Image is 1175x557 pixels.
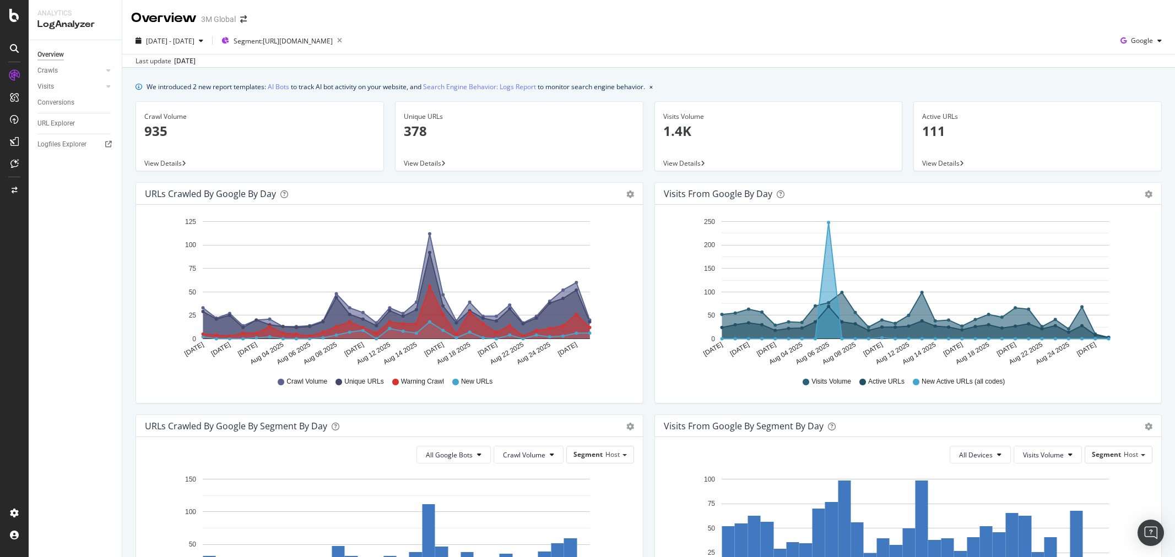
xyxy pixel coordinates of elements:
text: [DATE] [556,341,578,358]
span: Visits Volume [811,377,851,386]
text: Aug 06 2025 [794,341,830,366]
span: View Details [663,159,701,168]
a: Visits [37,81,103,92]
button: Visits Volume [1014,446,1082,463]
div: Visits from Google By Segment By Day [664,421,824,432]
text: [DATE] [210,341,232,358]
text: [DATE] [1075,341,1097,358]
text: 75 [189,265,197,272]
text: Aug 08 2025 [302,341,338,366]
text: 150 [703,265,714,272]
span: Crawl Volume [286,377,327,386]
button: All Google Bots [416,446,491,463]
a: Conversions [37,97,114,108]
button: Segment:[URL][DOMAIN_NAME] [217,32,346,50]
div: Analytics [37,9,113,18]
div: URLs Crawled by Google by day [145,188,276,199]
div: gear [1145,190,1152,198]
span: Host [605,450,620,459]
div: Open Intercom Messenger [1138,520,1164,546]
text: Aug 06 2025 [275,341,312,366]
div: URL Explorer [37,118,75,129]
div: gear [1145,423,1152,430]
span: All Google Bots [426,450,473,460]
span: Unique URLs [344,377,383,386]
a: URL Explorer [37,118,114,129]
div: Visits [37,81,54,92]
text: 50 [707,525,715,532]
p: 378 [404,122,635,140]
button: [DATE] - [DATE] [131,32,208,50]
span: All Devices [959,450,993,460]
span: Active URLs [868,377,905,386]
span: View Details [922,159,960,168]
text: Aug 08 2025 [821,341,857,366]
span: [DATE] - [DATE] [146,36,194,46]
span: Crawl Volume [503,450,545,460]
text: Aug 18 2025 [435,341,472,366]
text: [DATE] [942,341,964,358]
span: Warning Crawl [401,377,444,386]
a: Overview [37,49,114,61]
div: Crawl Volume [144,112,375,122]
text: 25 [189,312,197,319]
a: Crawls [37,65,103,77]
div: Logfiles Explorer [37,139,86,150]
text: Aug 24 2025 [516,341,552,366]
span: Host [1124,450,1138,459]
text: 50 [189,541,197,549]
text: Aug 04 2025 [767,341,804,366]
a: Logfiles Explorer [37,139,114,150]
text: 100 [703,288,714,296]
button: Crawl Volume [494,446,564,463]
text: Aug 18 2025 [954,341,990,366]
p: 935 [144,122,375,140]
text: 50 [707,312,715,319]
div: Active URLs [922,112,1153,122]
text: Aug 12 2025 [355,341,392,366]
div: LogAnalyzer [37,18,113,31]
text: 100 [703,476,714,483]
div: info banner [136,81,1162,92]
div: Overview [131,9,197,28]
div: gear [626,190,634,198]
div: Conversions [37,97,74,108]
svg: A chart. [145,214,629,367]
text: Aug 14 2025 [382,341,418,366]
p: 111 [922,122,1153,140]
text: Aug 24 2025 [1034,341,1070,366]
text: 50 [189,288,197,296]
span: Segment [1092,450,1121,459]
svg: A chart. [664,214,1148,367]
div: URLs Crawled by Google By Segment By Day [145,421,327,432]
text: 0 [192,335,196,343]
text: 100 [185,242,196,249]
button: Google [1116,32,1166,50]
text: 0 [711,335,715,343]
text: 100 [185,508,196,516]
text: Aug 22 2025 [489,341,525,366]
text: 25 [707,549,715,556]
div: 3M Global [201,14,236,25]
text: [DATE] [183,341,205,358]
button: All Devices [950,446,1011,463]
div: Crawls [37,65,58,77]
text: 250 [703,218,714,226]
text: [DATE] [755,341,777,358]
div: Overview [37,49,64,61]
text: [DATE] [423,341,445,358]
text: Aug 12 2025 [874,341,911,366]
span: View Details [404,159,441,168]
span: New URLs [461,377,492,386]
text: 125 [185,218,196,226]
text: [DATE] [236,341,258,358]
div: [DATE] [174,56,196,66]
span: Segment [573,450,603,459]
text: 75 [707,500,715,507]
span: Segment: [URL][DOMAIN_NAME] [234,36,333,46]
button: close banner [647,79,656,95]
text: 150 [185,476,196,483]
p: 1.4K [663,122,894,140]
